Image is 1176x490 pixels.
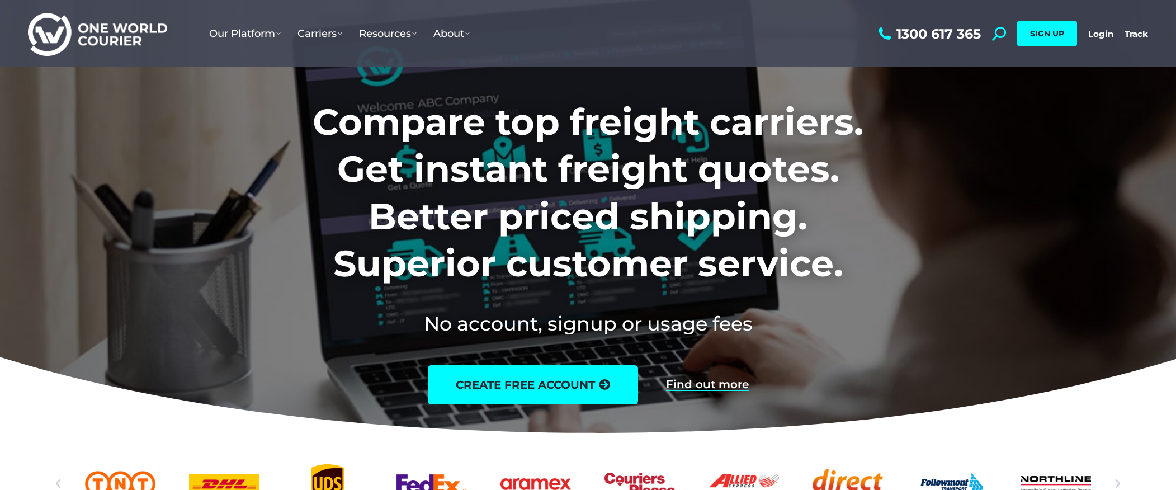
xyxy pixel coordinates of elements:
a: Track [1125,29,1148,39]
span: About [433,27,470,40]
img: One World Courier [28,11,167,56]
a: 1300 617 365 [876,27,981,41]
a: Our Platform [201,16,289,51]
h1: Compare top freight carriers. Get instant freight quotes. Better priced shipping. Superior custom... [239,98,937,288]
span: Our Platform [209,27,281,40]
a: About [425,16,478,51]
span: Carriers [297,27,342,40]
h2: No account, signup or usage fees [239,310,937,337]
a: create free account [428,365,638,404]
span: SIGN UP [1030,29,1064,39]
a: Find out more [666,379,749,391]
span: Resources [359,27,417,40]
a: Resources [351,16,425,51]
a: SIGN UP [1017,21,1077,46]
a: Carriers [289,16,351,51]
a: Login [1088,29,1113,39]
